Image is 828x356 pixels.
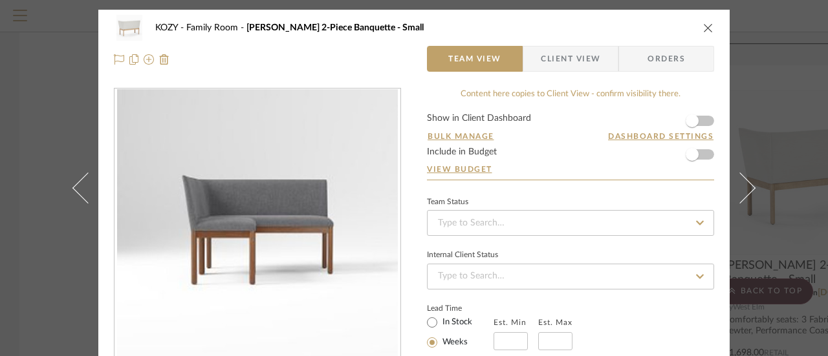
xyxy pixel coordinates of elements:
[538,318,572,327] label: Est. Max
[246,23,424,32] span: [PERSON_NAME] 2-Piece Banquette - Small
[159,54,169,65] img: Remove from project
[427,164,714,174] a: View Budget
[427,252,498,258] div: Internal Client Status
[114,15,145,41] img: afc5d106-8e77-4ece-9620-3f0ed88309bc_48x40.jpg
[427,88,714,101] div: Content here copies to Client View - confirm visibility there.
[427,314,494,350] mat-radio-group: Select item type
[633,46,699,72] span: Orders
[607,131,714,142] button: Dashboard Settings
[440,337,468,348] label: Weeks
[440,317,472,328] label: In Stock
[427,302,494,314] label: Lead Time
[448,46,501,72] span: Team View
[427,199,468,205] div: Team Status
[427,210,714,236] input: Type to Search…
[186,23,246,32] span: Family Room
[155,23,186,32] span: KOZY
[427,131,495,142] button: Bulk Manage
[541,46,600,72] span: Client View
[494,318,527,327] label: Est. Min
[703,22,714,34] button: close
[427,264,714,289] input: Type to Search…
